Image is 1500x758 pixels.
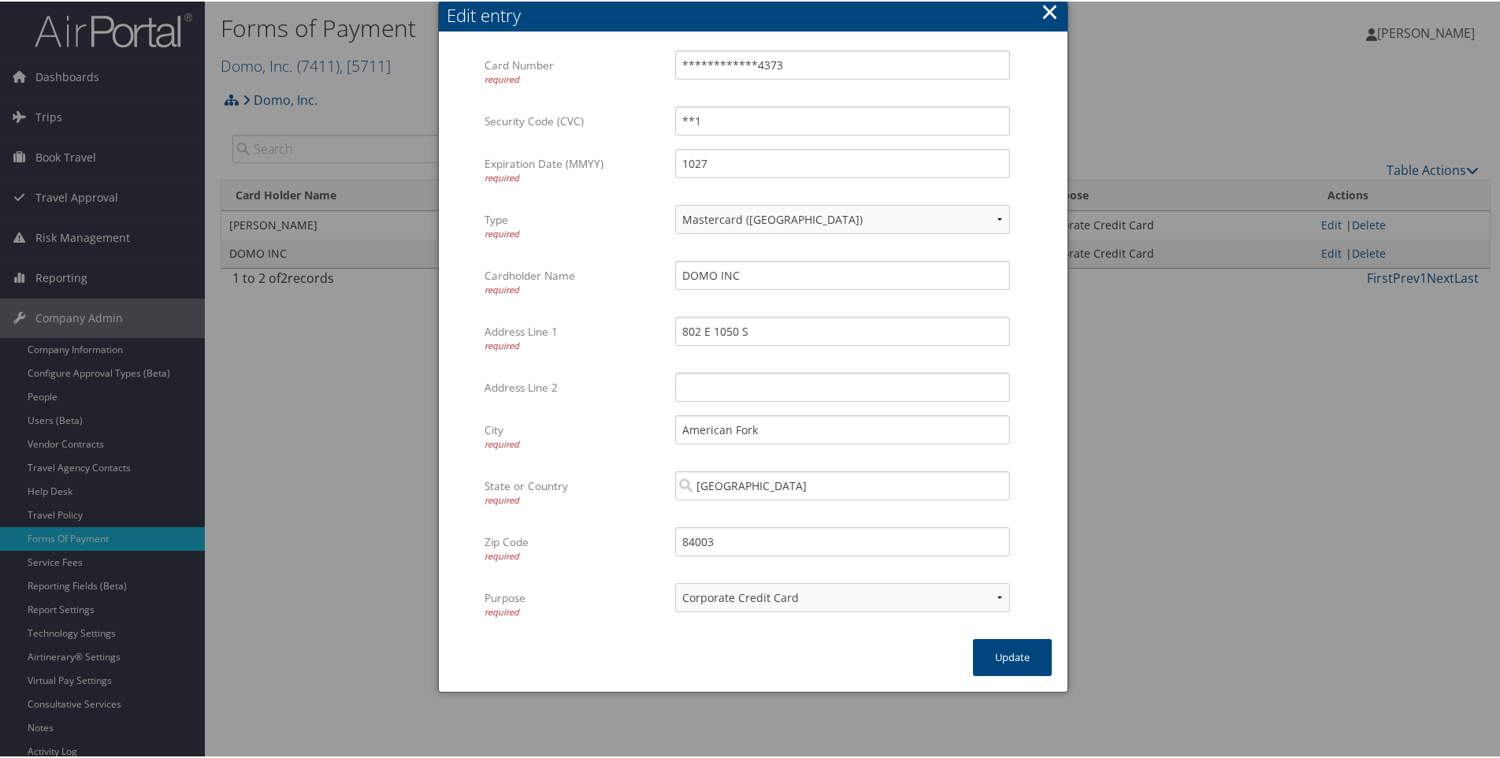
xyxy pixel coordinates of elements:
[485,170,519,182] span: required
[485,582,663,625] label: Purpose
[485,226,519,238] span: required
[485,604,519,616] span: required
[485,203,663,247] label: Type
[485,437,519,448] span: required
[485,526,663,569] label: Zip Code
[485,414,663,457] label: City
[485,147,663,191] label: Expiration Date (MMYY)
[485,548,519,560] span: required
[973,637,1052,674] button: Update
[485,282,519,294] span: required
[485,49,663,92] label: Card Number
[485,315,663,359] label: Address Line 1
[485,470,663,513] label: State or Country
[485,371,663,401] label: Address Line 2
[485,338,519,350] span: required
[485,72,519,84] span: required
[485,105,663,135] label: Security Code (CVC)
[485,259,663,303] label: Cardholder Name
[485,492,519,504] span: required
[447,2,1067,26] div: Edit entry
